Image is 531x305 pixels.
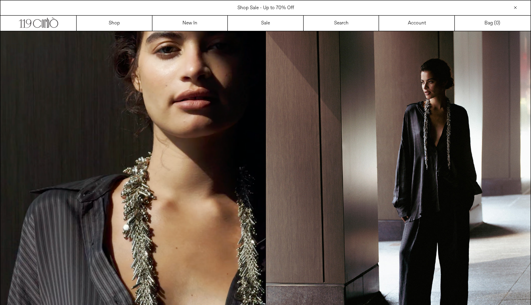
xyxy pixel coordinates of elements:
[228,16,304,31] a: Sale
[152,16,228,31] a: New In
[379,16,455,31] a: Account
[237,5,294,11] a: Shop Sale - Up to 70% Off
[496,20,499,26] span: 0
[304,16,379,31] a: Search
[496,20,500,27] span: )
[77,16,152,31] a: Shop
[455,16,531,31] a: Bag ()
